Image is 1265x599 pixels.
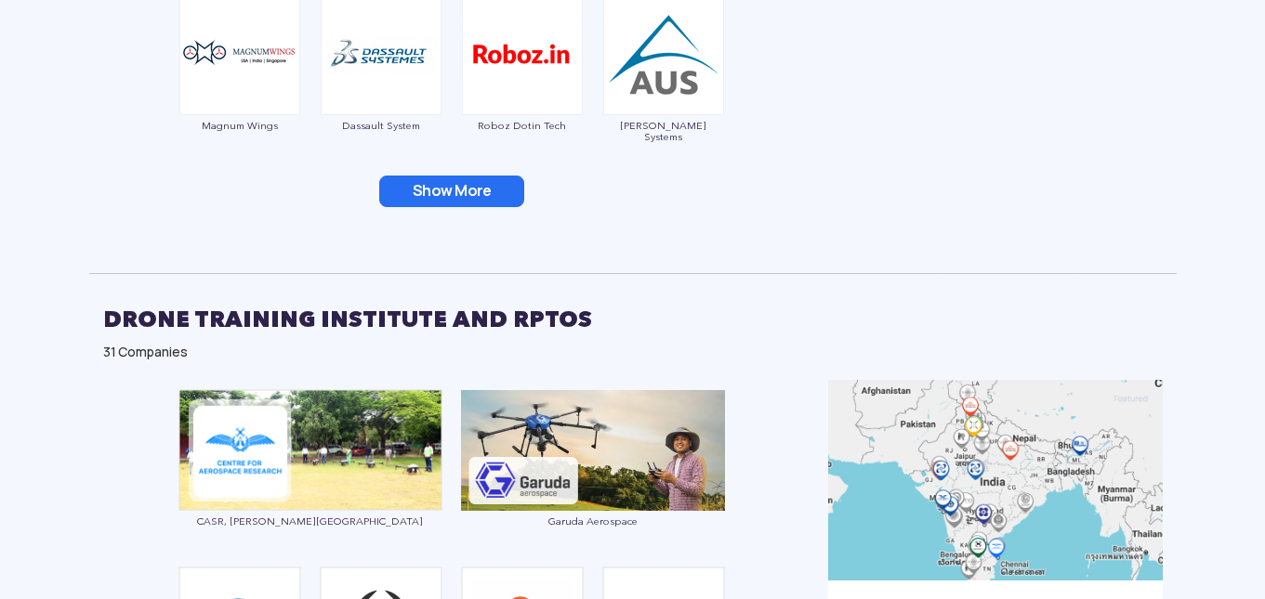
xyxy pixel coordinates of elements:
[320,46,442,131] a: Dassault System
[602,46,725,142] a: [PERSON_NAME] Systems
[178,120,301,131] span: Magnum Wings
[178,46,301,131] a: Magnum Wings
[828,380,1163,580] img: bg_advert_training_sidebar.png
[461,46,584,131] a: Roboz Dotin Tech
[602,120,725,142] span: [PERSON_NAME] Systems
[178,515,442,527] span: CASR, [PERSON_NAME][GEOGRAPHIC_DATA]
[379,176,524,207] button: Show More
[178,441,442,527] a: CASR, [PERSON_NAME][GEOGRAPHIC_DATA]
[461,120,584,131] span: Roboz Dotin Tech
[103,296,1163,343] h2: DRONE TRAINING INSTITUTE AND RPTOS
[461,515,725,527] span: Garuda Aerospace
[461,390,725,511] img: ic_garudarpto_eco.png
[103,343,1163,361] div: 31 Companies
[461,441,725,527] a: Garuda Aerospace
[320,120,442,131] span: Dassault System
[178,389,442,511] img: ic_annauniversity_block.png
